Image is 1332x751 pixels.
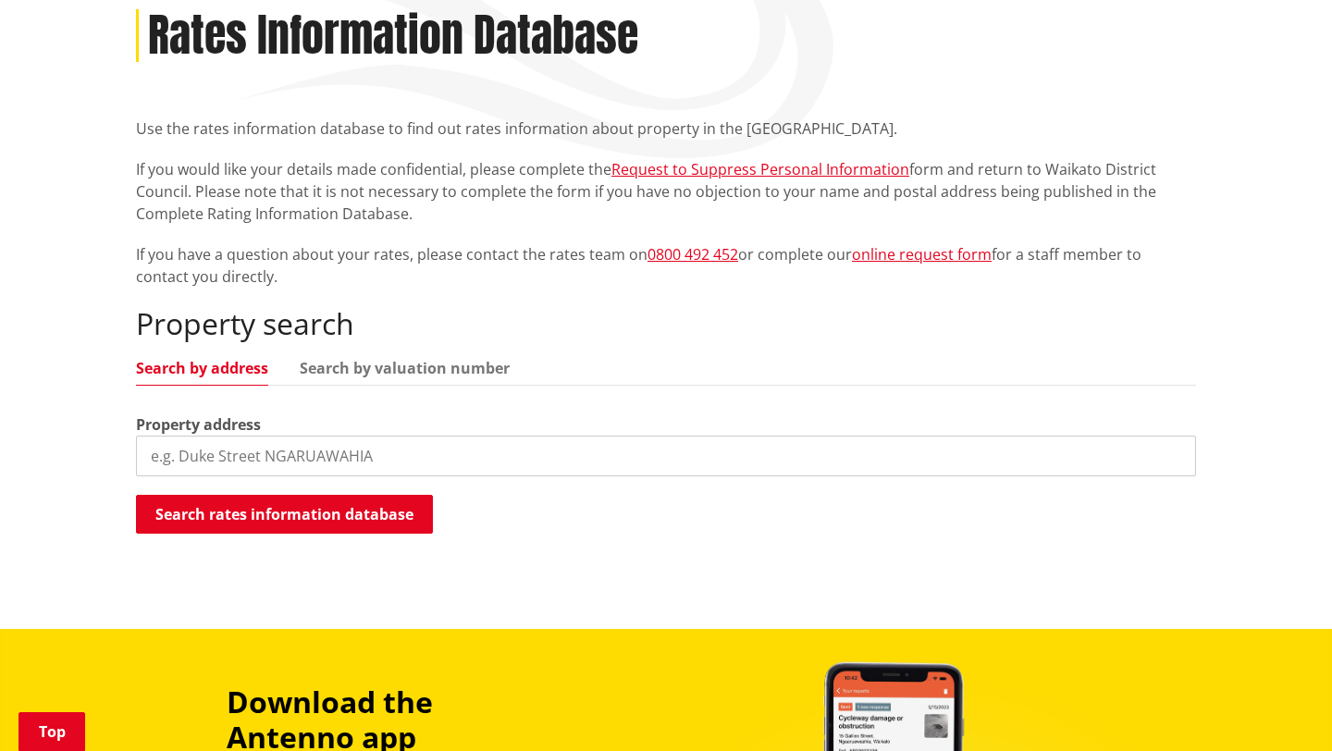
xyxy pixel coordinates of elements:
label: Property address [136,413,261,436]
a: Search by valuation number [300,361,510,375]
a: online request form [852,244,992,265]
a: Request to Suppress Personal Information [611,159,909,179]
p: If you have a question about your rates, please contact the rates team on or complete our for a s... [136,243,1196,288]
p: If you would like your details made confidential, please complete the form and return to Waikato ... [136,158,1196,225]
p: Use the rates information database to find out rates information about property in the [GEOGRAPHI... [136,117,1196,140]
a: Top [18,712,85,751]
input: e.g. Duke Street NGARUAWAHIA [136,436,1196,476]
h2: Property search [136,306,1196,341]
button: Search rates information database [136,495,433,534]
h1: Rates Information Database [148,9,638,63]
a: Search by address [136,361,268,375]
iframe: Messenger Launcher [1247,673,1313,740]
a: 0800 492 452 [647,244,738,265]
